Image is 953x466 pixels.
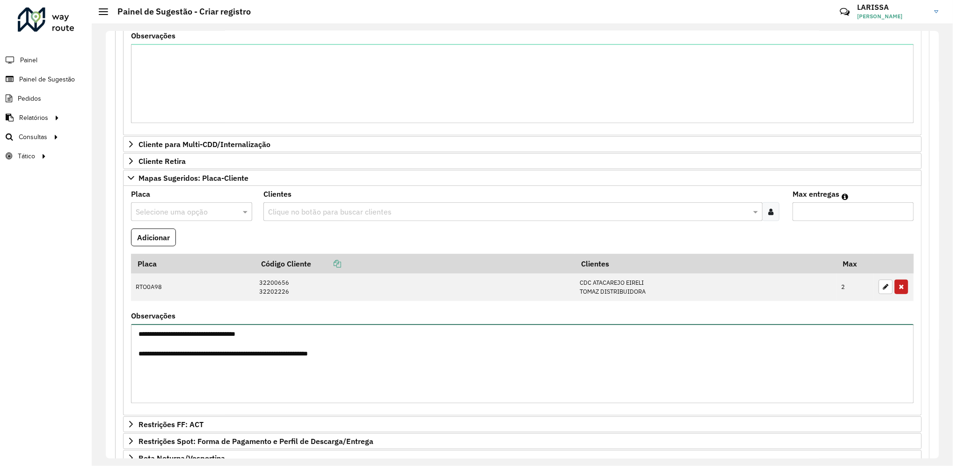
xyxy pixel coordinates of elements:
span: [PERSON_NAME] [857,12,927,21]
span: Pedidos [18,94,41,104]
td: CDC ATACAREJO EIRELI TOMAZ DISTRIBUIDORA [575,274,837,301]
a: Copiar [311,259,341,268]
label: Observações [131,30,175,41]
th: Código Cliente [255,254,575,274]
span: Restrições Spot: Forma de Pagamento e Perfil de Descarga/Entrega [138,437,373,445]
th: Max [837,254,874,274]
td: 32200656 32202226 [255,274,575,301]
em: Máximo de clientes que serão colocados na mesma rota com os clientes informados [842,193,848,200]
label: Clientes [263,188,291,200]
a: Mapas Sugeridos: Placa-Cliente [123,170,922,186]
label: Observações [131,310,175,321]
th: Clientes [575,254,837,274]
label: Max entregas [793,188,839,200]
span: Tático [18,151,35,161]
label: Placa [131,188,150,200]
span: Rota Noturna/Vespertina [138,454,225,462]
td: RTO0A98 [131,274,255,301]
td: 2 [837,274,874,301]
th: Placa [131,254,255,274]
h3: LARISSA [857,3,927,12]
a: Restrições Spot: Forma de Pagamento e Perfil de Descarga/Entrega [123,433,922,449]
button: Adicionar [131,229,176,246]
a: Cliente Retira [123,153,922,169]
a: Cliente para Multi-CDD/Internalização [123,136,922,152]
span: Relatórios [19,113,48,123]
span: Painel de Sugestão [19,74,75,84]
span: Painel [20,55,37,65]
h2: Painel de Sugestão - Criar registro [108,7,251,17]
div: Mapas Sugeridos: Placa-Cliente [123,186,922,415]
a: Contato Rápido [835,2,855,22]
span: Cliente Retira [138,157,186,165]
span: Restrições FF: ACT [138,421,204,428]
span: Consultas [19,132,47,142]
a: Rota Noturna/Vespertina [123,450,922,466]
span: Mapas Sugeridos: Placa-Cliente [138,174,248,182]
span: Cliente para Multi-CDD/Internalização [138,141,270,148]
a: Restrições FF: ACT [123,416,922,432]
